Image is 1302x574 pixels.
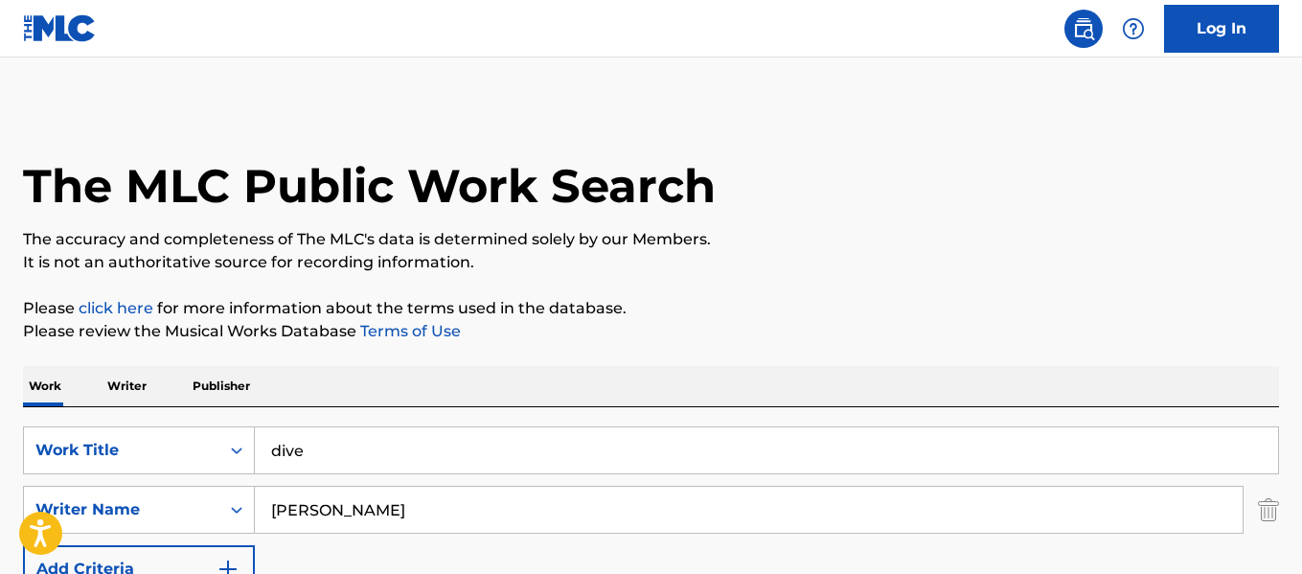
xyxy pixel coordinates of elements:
p: Please for more information about the terms used in the database. [23,297,1279,320]
p: The accuracy and completeness of The MLC's data is determined solely by our Members. [23,228,1279,251]
img: help [1122,17,1145,40]
p: Writer [102,366,152,406]
div: Work Title [35,439,208,462]
a: Terms of Use [356,322,461,340]
iframe: Chat Widget [1206,482,1302,574]
p: Publisher [187,366,256,406]
a: Public Search [1064,10,1103,48]
a: click here [79,299,153,317]
p: Work [23,366,67,406]
p: It is not an authoritative source for recording information. [23,251,1279,274]
img: MLC Logo [23,14,97,42]
p: Please review the Musical Works Database [23,320,1279,343]
h1: The MLC Public Work Search [23,157,716,215]
div: Writer Name [35,498,208,521]
a: Log In [1164,5,1279,53]
div: Help [1114,10,1153,48]
img: search [1072,17,1095,40]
